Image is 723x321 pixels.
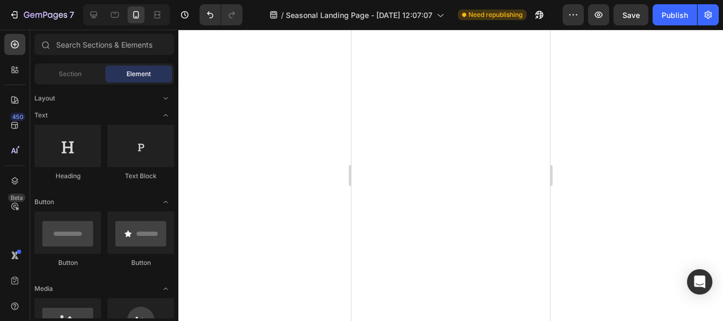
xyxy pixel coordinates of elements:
[351,30,550,321] iframe: Design area
[34,284,53,294] span: Media
[107,258,174,268] div: Button
[34,171,101,181] div: Heading
[157,107,174,124] span: Toggle open
[662,10,688,21] div: Publish
[157,280,174,297] span: Toggle open
[34,34,174,55] input: Search Sections & Elements
[34,197,54,207] span: Button
[10,113,25,121] div: 450
[34,258,101,268] div: Button
[8,194,25,202] div: Beta
[200,4,242,25] div: Undo/Redo
[69,8,74,21] p: 7
[157,90,174,107] span: Toggle open
[622,11,640,20] span: Save
[59,69,82,79] span: Section
[613,4,648,25] button: Save
[286,10,432,21] span: Seasonal Landing Page - [DATE] 12:07:07
[281,10,284,21] span: /
[653,4,697,25] button: Publish
[4,4,79,25] button: 7
[126,69,151,79] span: Element
[107,171,174,181] div: Text Block
[34,94,55,103] span: Layout
[468,10,522,20] span: Need republishing
[157,194,174,210] span: Toggle open
[687,269,712,295] div: Open Intercom Messenger
[34,111,48,120] span: Text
